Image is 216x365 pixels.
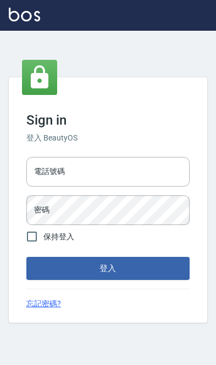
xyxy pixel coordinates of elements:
span: 保持登入 [43,231,74,243]
button: 登入 [26,257,190,280]
h3: Sign in [26,113,190,128]
a: 忘記密碼? [26,298,61,310]
img: Logo [9,8,40,21]
h6: 登入 BeautyOS [26,132,190,144]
